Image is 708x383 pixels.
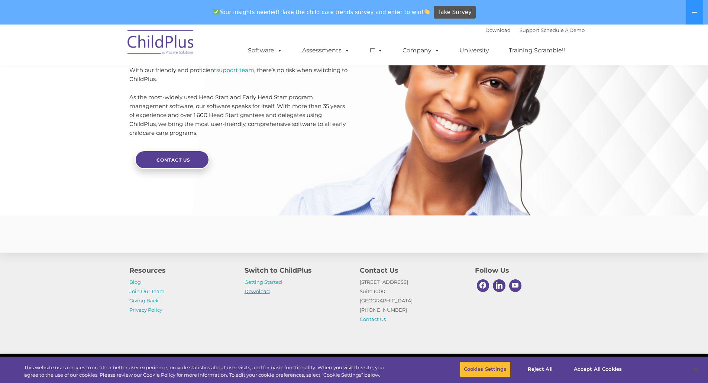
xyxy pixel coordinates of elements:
div: This website uses cookies to create a better user experience, provide statistics about user visit... [24,364,389,379]
img: ChildPlus by Procare Solutions [124,25,198,62]
a: support team [216,66,254,74]
a: Join Our Team [129,288,165,294]
span: Your insights needed! Take the child care trends survey and enter to win! [210,5,433,19]
h4: Contact Us [360,265,464,276]
a: Company [395,43,447,58]
a: Download [245,288,270,294]
a: Software [240,43,290,58]
a: Giving Back [129,298,159,304]
a: IT [362,43,390,58]
a: Youtube [507,277,524,294]
h4: Resources [129,265,233,276]
h4: Switch to ChildPlus [245,265,349,276]
a: Contact Us [135,150,209,169]
img: ✅ [213,9,219,14]
a: Take Survey [434,6,476,19]
a: Linkedin [491,277,507,294]
span: Contact Us [156,157,190,163]
p: With our friendly and proficient , there’s no risk when switching to ChildPlus. [129,66,349,84]
a: Blog [129,279,141,285]
h4: Follow Us [475,265,579,276]
button: Reject All [517,361,563,377]
a: Support [520,27,539,33]
a: Privacy Policy [129,307,162,313]
img: 👏 [424,9,430,14]
button: Accept All Cookies [570,361,626,377]
button: Cookies Settings [460,361,511,377]
button: Close [688,361,704,377]
p: [STREET_ADDRESS] Suite 1000 [GEOGRAPHIC_DATA] [PHONE_NUMBER] [360,277,464,324]
a: Assessments [295,43,357,58]
a: Schedule A Demo [541,27,585,33]
a: Contact Us [360,316,386,322]
a: University [452,43,497,58]
p: As the most-widely used Head Start and Early Head Start program management software, our software... [129,93,349,137]
a: Training Scramble!! [501,43,572,58]
a: Facebook [475,277,491,294]
a: Download [485,27,511,33]
a: Getting Started [245,279,282,285]
font: | [485,27,585,33]
span: Take Survey [438,6,472,19]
